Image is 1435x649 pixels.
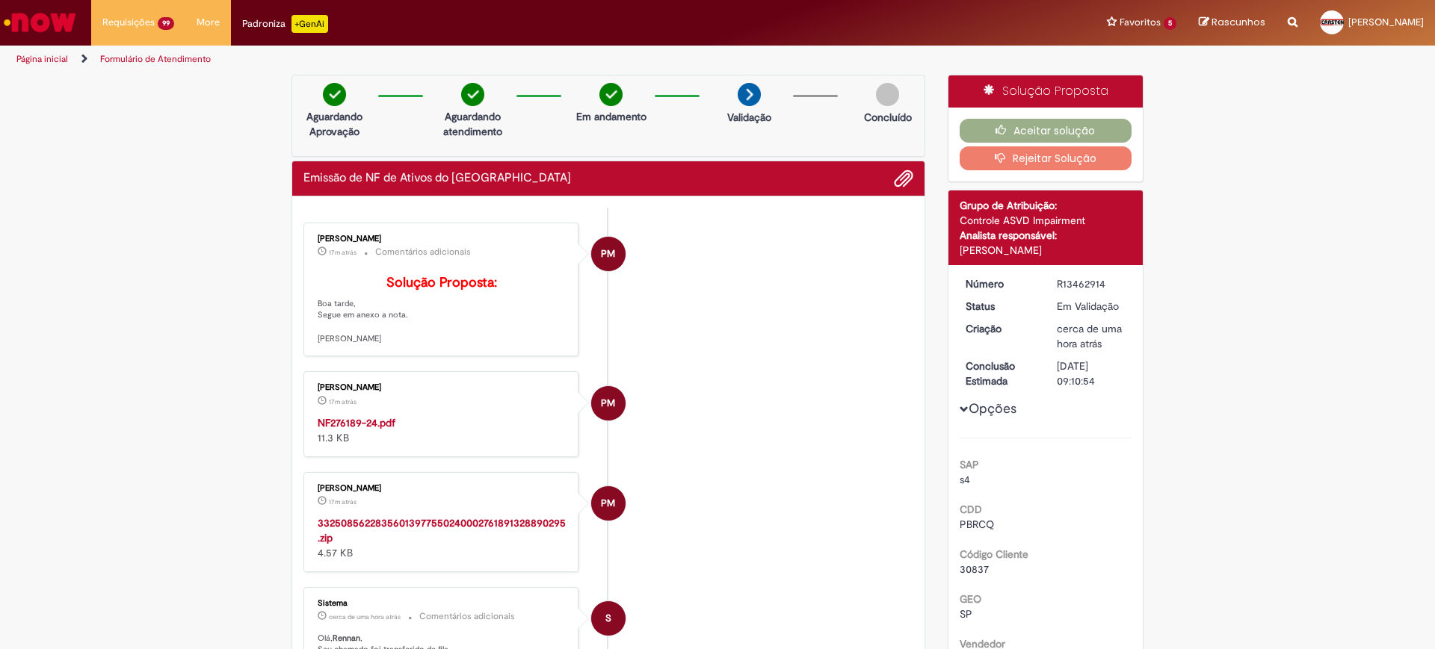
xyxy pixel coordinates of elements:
[16,53,68,65] a: Página inicial
[960,518,994,531] span: PBRCQ
[197,15,220,30] span: More
[954,321,1046,336] dt: Criação
[461,83,484,106] img: check-circle-green.png
[298,109,371,139] p: Aguardando Aprovação
[375,246,471,258] small: Comentários adicionais
[303,172,571,185] h2: Emissão de NF de Ativos do ASVD Histórico de tíquete
[1057,299,1126,314] div: Em Validação
[601,385,615,421] span: PM
[591,601,626,636] div: System
[1,7,78,37] img: ServiceNow
[318,516,566,544] a: 33250856228356013977550240002761891328890295.zip
[601,236,615,272] span: PM
[960,458,979,471] b: SAP
[954,299,1046,314] dt: Status
[591,386,626,420] div: Paola Machado
[605,600,611,636] span: S
[738,83,761,106] img: arrow-next.png
[960,473,970,486] span: s4
[318,415,567,445] div: 11.3 KB
[329,248,357,257] span: 17m atrás
[727,110,771,125] p: Validação
[599,83,623,106] img: check-circle-green.png
[291,15,328,33] p: +GenAi
[333,633,360,644] b: Rennan
[1057,321,1126,351] div: 29/08/2025 15:10:18
[601,485,615,521] span: PM
[318,276,567,345] p: Boa tarde, Segue em anexo a nota. [PERSON_NAME]
[100,53,211,65] a: Formulário de Atendimento
[436,109,509,139] p: Aguardando atendimento
[960,562,989,576] span: 30837
[318,484,567,493] div: [PERSON_NAME]
[960,503,982,516] b: CDD
[960,198,1132,213] div: Grupo de Atribuição:
[323,83,346,106] img: check-circle-green.png
[960,547,1028,561] b: Código Cliente
[1057,322,1122,350] span: cerca de uma hora atrás
[1120,15,1161,30] span: Favoritos
[948,75,1144,108] div: Solução Proposta
[960,146,1132,170] button: Rejeitar Solução
[954,276,1046,291] dt: Número
[102,15,155,30] span: Requisições
[329,497,357,506] time: 29/08/2025 15:46:51
[1057,276,1126,291] div: R13462914
[329,397,357,406] time: 29/08/2025 15:46:51
[591,486,626,521] div: Paola Machado
[386,274,497,291] b: Solução Proposta:
[318,235,567,243] div: [PERSON_NAME]
[329,612,401,621] span: cerca de uma hora atrás
[1164,17,1176,30] span: 5
[960,119,1132,143] button: Aceitar solução
[864,110,912,125] p: Concluído
[329,248,357,257] time: 29/08/2025 15:46:55
[576,109,646,124] p: Em andamento
[329,612,401,621] time: 29/08/2025 15:10:56
[1199,16,1265,30] a: Rascunhos
[954,358,1046,388] dt: Conclusão Estimada
[318,383,567,392] div: [PERSON_NAME]
[329,397,357,406] span: 17m atrás
[894,169,913,188] button: Adicionar anexos
[242,15,328,33] div: Padroniza
[960,228,1132,243] div: Analista responsável:
[591,237,626,271] div: Paola Machado
[876,83,899,106] img: img-circle-grey.png
[960,243,1132,258] div: [PERSON_NAME]
[158,17,174,30] span: 99
[960,213,1132,228] div: Controle ASVD Impairment
[1212,15,1265,29] span: Rascunhos
[318,515,567,560] div: 4.57 KB
[419,610,515,623] small: Comentários adicionais
[318,416,395,429] a: NF276189-24.pdf
[1348,16,1424,28] span: [PERSON_NAME]
[318,599,567,608] div: Sistema
[960,592,981,606] b: GEO
[329,497,357,506] span: 17m atrás
[960,607,972,621] span: SP
[1057,322,1122,350] time: 29/08/2025 15:10:18
[1057,358,1126,388] div: [DATE] 09:10:54
[11,46,945,73] ul: Trilhas de página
